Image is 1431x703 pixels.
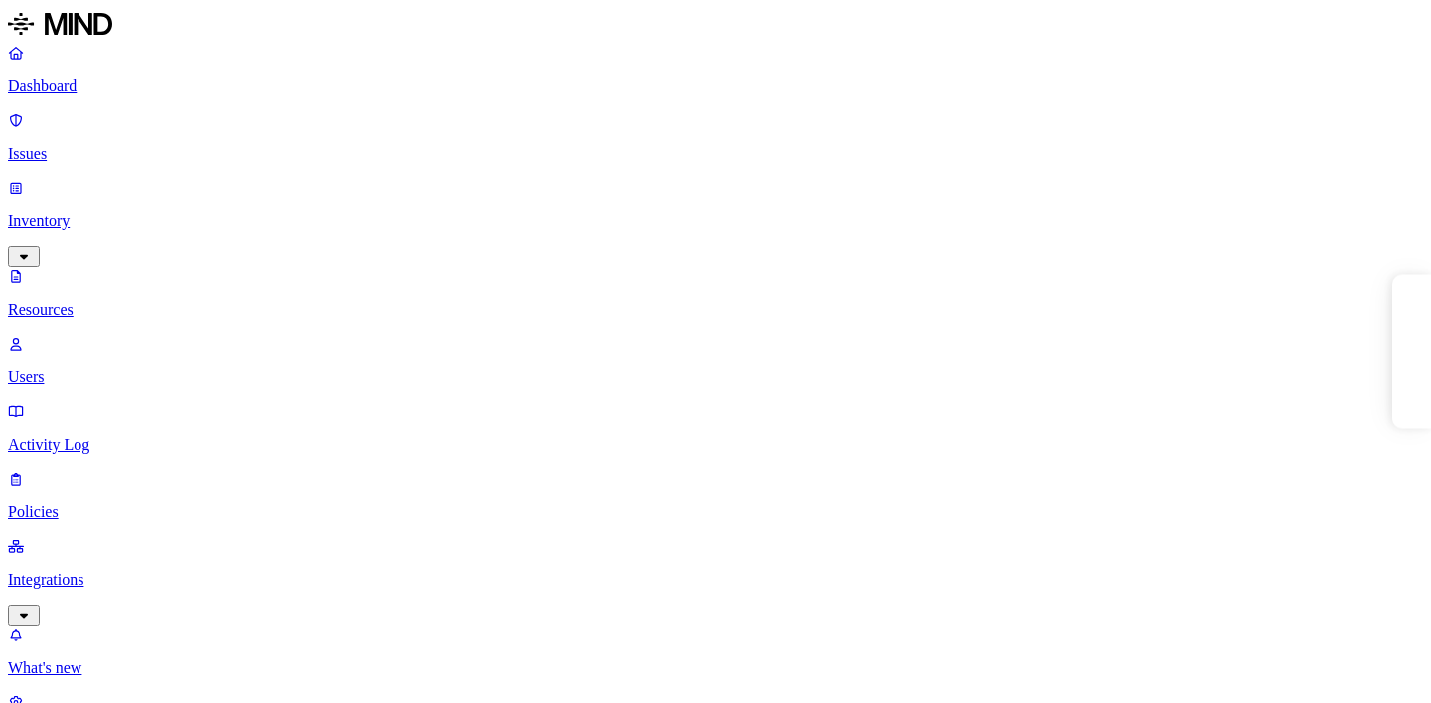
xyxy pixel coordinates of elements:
[8,77,1423,95] p: Dashboard
[8,212,1423,230] p: Inventory
[8,111,1423,163] a: Issues
[8,368,1423,386] p: Users
[8,626,1423,677] a: What's new
[8,470,1423,521] a: Policies
[8,8,112,40] img: MIND
[8,335,1423,386] a: Users
[8,145,1423,163] p: Issues
[8,44,1423,95] a: Dashboard
[8,179,1423,264] a: Inventory
[8,503,1423,521] p: Policies
[8,659,1423,677] p: What's new
[8,436,1423,454] p: Activity Log
[8,402,1423,454] a: Activity Log
[8,537,1423,623] a: Integrations
[8,301,1423,319] p: Resources
[8,571,1423,589] p: Integrations
[8,8,1423,44] a: MIND
[8,267,1423,319] a: Resources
